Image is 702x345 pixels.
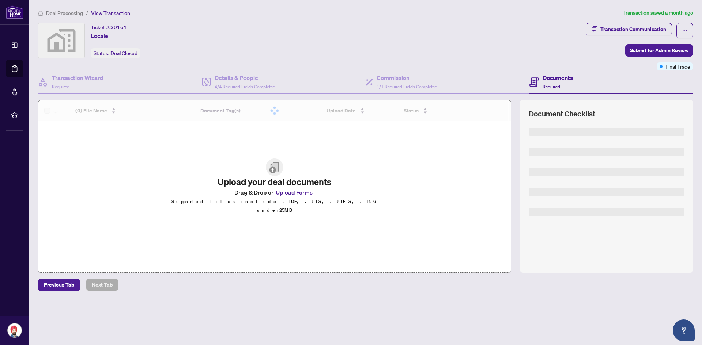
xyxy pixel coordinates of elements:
[38,23,84,58] img: svg%3e
[91,48,140,58] div: Status:
[165,153,384,221] span: File UploadUpload your deal documentsDrag & Drop orUpload FormsSupported files include .PDF, .JPG...
[215,73,275,82] h4: Details & People
[52,73,103,82] h4: Transaction Wizard
[665,62,690,70] span: Final Trade
[38,279,80,291] button: Previous Tab
[273,188,315,197] button: Upload Forms
[91,23,127,31] div: Ticket #:
[6,5,23,19] img: logo
[110,50,137,57] span: Deal Closed
[46,10,83,16] span: Deal Processing
[630,45,688,56] span: Submit for Admin Review
[110,24,127,31] span: 30161
[623,9,693,17] article: Transaction saved a month ago
[377,73,437,82] h4: Commission
[44,279,74,291] span: Previous Tab
[171,197,378,215] p: Supported files include .PDF, .JPG, .JPEG, .PNG under 25 MB
[91,10,130,16] span: View Transaction
[91,31,108,40] span: Locale
[86,279,118,291] button: Next Tab
[8,323,22,337] img: Profile Icon
[215,84,275,89] span: 4/4 Required Fields Completed
[377,84,437,89] span: 1/1 Required Fields Completed
[543,73,573,82] h4: Documents
[586,23,672,35] button: Transaction Communication
[625,44,693,57] button: Submit for Admin Review
[529,109,595,119] span: Document Checklist
[600,23,666,35] div: Transaction Communication
[86,9,88,17] li: /
[682,28,687,33] span: ellipsis
[266,158,283,176] img: File Upload
[38,11,43,16] span: home
[673,319,695,341] button: Open asap
[234,188,315,197] span: Drag & Drop or
[171,176,378,188] h2: Upload your deal documents
[52,84,69,89] span: Required
[543,84,560,89] span: Required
